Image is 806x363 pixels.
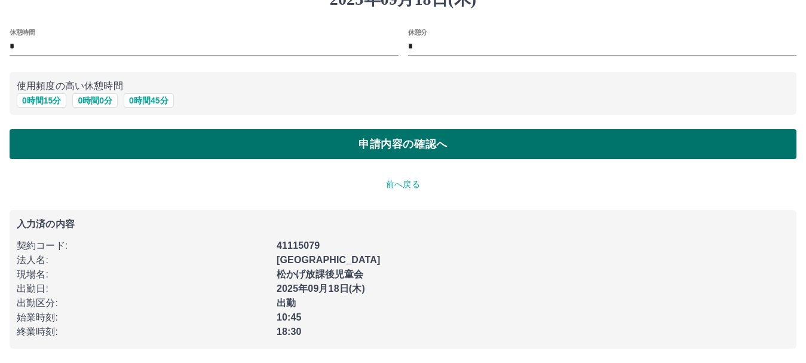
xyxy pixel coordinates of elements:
p: 出勤区分 : [17,296,269,310]
button: 0時間45分 [124,93,173,108]
p: 法人名 : [17,253,269,267]
button: 0時間0分 [72,93,118,108]
b: 18:30 [277,327,302,337]
button: 0時間15分 [17,93,66,108]
b: 41115079 [277,240,320,251]
p: 前へ戻る [10,178,796,191]
p: 出勤日 : [17,282,269,296]
p: 契約コード : [17,239,269,253]
b: 出勤 [277,298,296,308]
b: [GEOGRAPHIC_DATA] [277,255,381,265]
button: 申請内容の確認へ [10,129,796,159]
p: 始業時刻 : [17,310,269,325]
p: 入力済の内容 [17,219,789,229]
p: 現場名 : [17,267,269,282]
b: 松かげ放課後児童会 [277,269,363,279]
b: 10:45 [277,312,302,322]
b: 2025年09月18日(木) [277,283,365,294]
label: 休憩分 [408,28,427,36]
p: 終業時刻 : [17,325,269,339]
label: 休憩時間 [10,28,35,36]
p: 使用頻度の高い休憩時間 [17,79,789,93]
